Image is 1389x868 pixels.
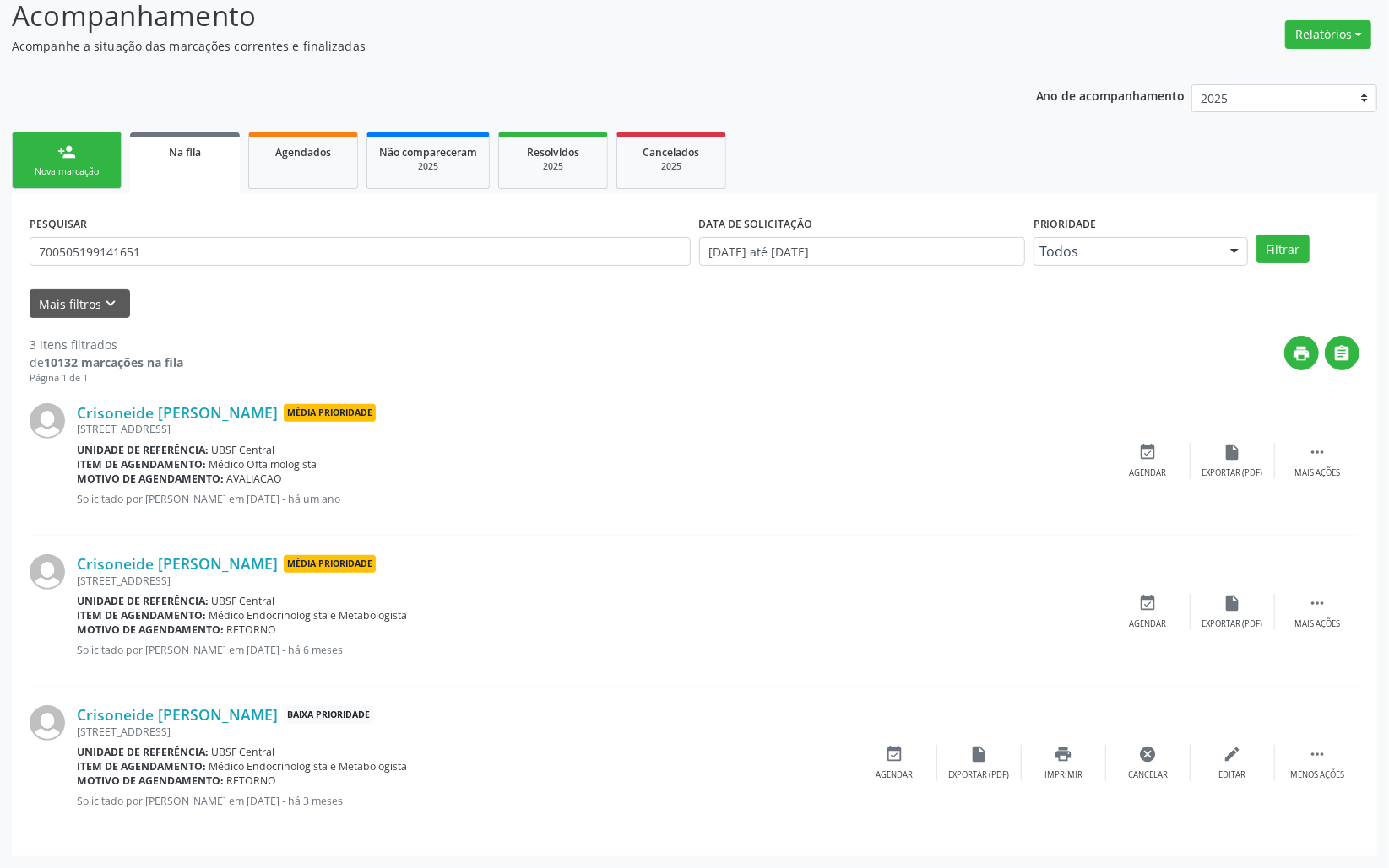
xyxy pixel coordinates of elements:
b: Unidade de referência: [77,745,209,759]
i: insert_drive_file [970,745,989,763]
span: Baixa Prioridade [284,706,373,724]
p: Solicitado por [PERSON_NAME] em [DATE] - há 3 meses [77,794,853,808]
a: Crisoneide [PERSON_NAME] [77,403,278,422]
button: Mais filtroskeyboard_arrow_down [30,289,130,319]
div: Mais ações [1294,618,1340,630]
input: Nome, CNS [30,237,691,266]
div: Menos ações [1290,769,1344,781]
div: Cancelar [1128,769,1168,781]
div: 2025 [379,160,477,173]
b: Motivo de agendamento: [77,623,224,637]
a: Crisoneide [PERSON_NAME] [77,705,278,724]
div: Exportar (PDF) [1202,618,1263,630]
i: print [1055,745,1073,763]
p: Solicitado por [PERSON_NAME] em [DATE] - há 6 meses [77,643,1106,657]
a: Crisoneide [PERSON_NAME] [77,554,278,573]
i: event_available [1139,443,1158,461]
span: Médico Oftalmologista [209,457,317,472]
span: Cancelados [643,145,700,159]
img: img [30,705,65,741]
div: Exportar (PDF) [949,769,1010,781]
button: Filtrar [1256,235,1310,263]
span: RETORNO [227,774,277,788]
p: Acompanhe a situação das marcações correntes e finalizadas [12,37,968,55]
i:  [1308,443,1327,461]
p: Ano de acompanhamento [1036,84,1186,105]
i:  [1308,594,1327,612]
label: Prioridade [1034,211,1097,237]
button:  [1325,336,1359,370]
img: img [30,554,65,590]
i: print [1293,344,1311,363]
b: Motivo de agendamento: [77,472,224,486]
div: Agendar [876,769,914,781]
b: Unidade de referência: [77,594,209,608]
div: Mais ações [1294,467,1340,479]
div: Exportar (PDF) [1202,467,1263,479]
label: PESQUISAR [30,211,87,237]
div: [STREET_ADDRESS] [77,422,1106,436]
span: Médico Endocrinologista e Metabologista [209,608,408,623]
div: Imprimir [1044,769,1082,781]
span: Na fila [169,145,201,159]
i: insert_drive_file [1224,443,1242,461]
b: Item de agendamento: [77,457,206,472]
b: Item de agendamento: [77,759,206,774]
div: [STREET_ADDRESS] [77,574,1106,588]
span: AVALIACAO [227,472,283,486]
div: Nova marcação [24,165,109,178]
div: person_add [57,143,76,161]
span: UBSF Central [212,443,275,457]
i:  [1333,344,1352,363]
span: Agendados [275,145,331,159]
span: Resolvidos [527,145,579,159]
button: Relatórios [1285,20,1371,49]
div: Agendar [1130,618,1167,630]
div: Agendar [1130,467,1167,479]
div: Página 1 de 1 [30,371,183,385]
p: Solicitado por [PERSON_NAME] em [DATE] - há um ano [77,492,1106,506]
input: Selecione um intervalo [699,237,1025,266]
span: Média Prioridade [284,555,376,573]
div: Editar [1219,769,1246,781]
strong: 10132 marcações na fila [44,354,183,370]
span: Média Prioridade [284,404,376,422]
i: edit [1224,745,1242,763]
i: insert_drive_file [1224,594,1242,612]
div: 2025 [629,160,713,173]
i: cancel [1139,745,1158,763]
span: UBSF Central [212,745,275,759]
img: img [30,403,65,439]
div: [STREET_ADDRESS] [77,725,853,739]
i:  [1308,745,1327,763]
label: DATA DE SOLICITAÇÃO [699,211,813,237]
div: 2025 [511,160,595,173]
b: Motivo de agendamento: [77,774,224,788]
span: Todos [1039,243,1213,260]
i: event_available [886,745,904,763]
i: keyboard_arrow_down [102,294,121,313]
span: RETORNO [227,623,277,637]
div: 3 itens filtrados [30,336,183,353]
span: Não compareceram [379,145,477,159]
b: Item de agendamento: [77,608,206,623]
div: de [30,353,183,371]
span: Médico Endocrinologista e Metabologista [209,759,408,774]
span: UBSF Central [212,594,275,608]
i: event_available [1139,594,1158,612]
button: print [1284,336,1319,370]
b: Unidade de referência: [77,443,209,457]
